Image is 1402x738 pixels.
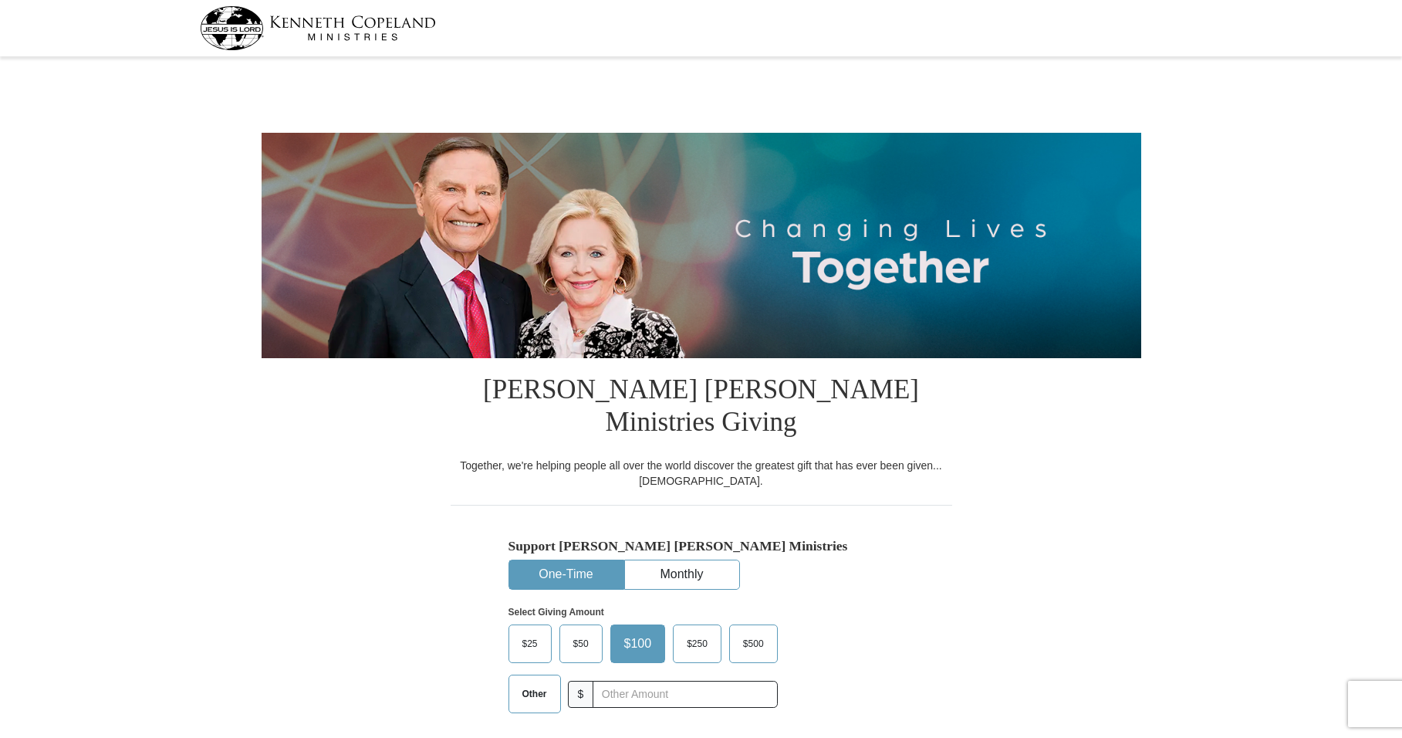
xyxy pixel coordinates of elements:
[451,458,952,489] div: Together, we're helping people all over the world discover the greatest gift that has ever been g...
[593,681,777,708] input: Other Amount
[625,560,739,589] button: Monthly
[200,6,436,50] img: kcm-header-logo.svg
[508,538,894,554] h5: Support [PERSON_NAME] [PERSON_NAME] Ministries
[568,681,594,708] span: $
[509,560,623,589] button: One-Time
[735,632,772,655] span: $500
[508,607,604,618] strong: Select Giving Amount
[566,632,596,655] span: $50
[451,358,952,458] h1: [PERSON_NAME] [PERSON_NAME] Ministries Giving
[617,632,660,655] span: $100
[515,682,555,706] span: Other
[679,632,715,655] span: $250
[515,632,546,655] span: $25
